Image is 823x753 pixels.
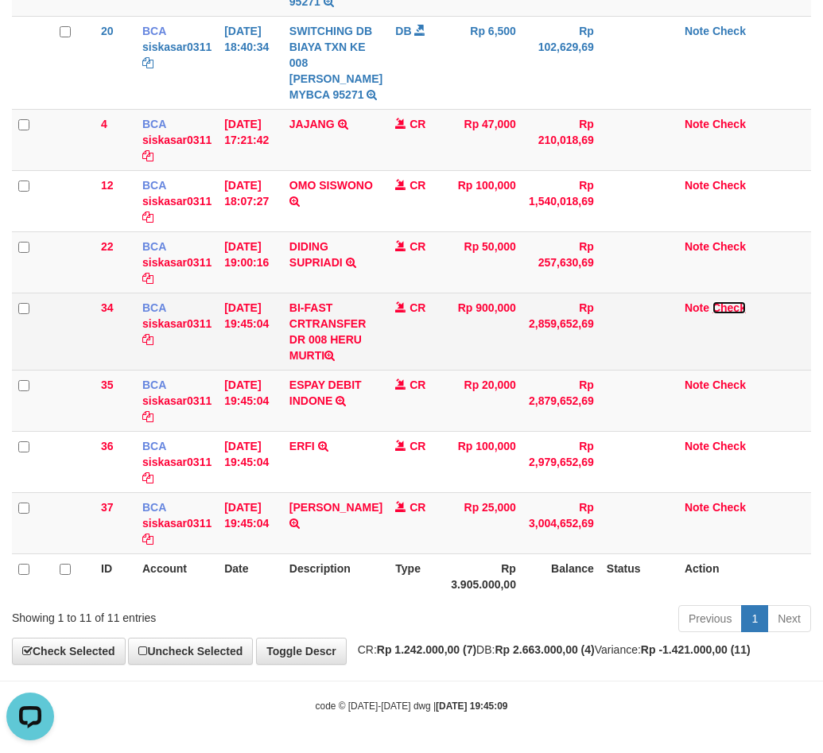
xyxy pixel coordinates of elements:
td: Rp 6,500 [444,16,522,109]
a: siskasar0311 [142,517,212,530]
a: Check [712,440,746,452]
span: BCA [142,240,166,253]
a: Next [767,605,811,632]
td: Rp 257,630,69 [522,231,600,293]
strong: Rp -1.421.000,00 (11) [641,643,751,656]
a: Note [685,501,709,514]
span: 34 [101,301,114,314]
button: Open LiveChat chat widget [6,6,54,54]
a: 1 [741,605,768,632]
a: Check [712,240,746,253]
th: Balance [522,553,600,599]
a: SWITCHING DB BIAYA TXN KE 008 [PERSON_NAME] MYBCA 95271 [289,25,382,101]
a: ESPAY DEBIT INDONE [289,378,362,407]
th: Rp 3.905.000,00 [444,553,522,599]
span: 20 [101,25,114,37]
th: Date [218,553,283,599]
span: BCA [142,118,166,130]
span: BCA [142,501,166,514]
a: Copy siskasar0311 to clipboard [142,149,153,162]
span: BCA [142,440,166,452]
span: BCA [142,301,166,314]
a: Check [712,501,746,514]
a: Note [685,118,709,130]
td: [DATE] 19:45:04 [218,370,283,431]
strong: Rp 1.242.000,00 (7) [377,643,476,656]
a: Note [685,378,709,391]
span: 35 [101,378,114,391]
a: Check [712,25,746,37]
a: [PERSON_NAME] [289,501,382,514]
td: Rp 100,000 [444,170,522,231]
a: Copy siskasar0311 to clipboard [142,211,153,223]
td: Rp 2,859,652,69 [522,293,600,370]
a: siskasar0311 [142,256,212,269]
th: Type [389,553,444,599]
span: CR [410,440,425,452]
a: Note [685,301,709,314]
td: Rp 50,000 [444,231,522,293]
a: Copy siskasar0311 to clipboard [142,56,153,69]
td: [DATE] 18:40:34 [218,16,283,109]
a: ERFI [289,440,315,452]
a: siskasar0311 [142,456,212,468]
td: [DATE] 18:07:27 [218,170,283,231]
span: 4 [101,118,107,130]
a: Check [712,118,746,130]
a: Copy siskasar0311 to clipboard [142,533,153,545]
a: Note [685,25,709,37]
a: Note [685,179,709,192]
span: 22 [101,240,114,253]
a: Toggle Descr [256,638,347,665]
a: Note [685,240,709,253]
a: OMO SISWONO [289,179,373,192]
a: Copy siskasar0311 to clipboard [142,410,153,423]
a: DIDING SUPRIADI [289,240,343,269]
td: Rp 47,000 [444,109,522,170]
strong: Rp 2.663.000,00 (4) [495,643,594,656]
a: Copy siskasar0311 to clipboard [142,333,153,346]
th: Account [136,553,218,599]
a: siskasar0311 [142,195,212,208]
a: Check [712,179,746,192]
span: BCA [142,179,166,192]
td: Rp 102,629,69 [522,16,600,109]
a: Previous [678,605,742,632]
td: Rp 100,000 [444,431,522,492]
a: siskasar0311 [142,394,212,407]
span: DB [395,25,411,37]
a: Check Selected [12,638,126,665]
a: Check [712,378,746,391]
td: Rp 20,000 [444,370,522,431]
a: Check [712,301,746,314]
span: CR [410,378,425,391]
a: siskasar0311 [142,134,212,146]
td: [DATE] 19:45:04 [218,492,283,553]
span: CR [410,179,425,192]
th: Description [283,553,389,599]
strong: [DATE] 19:45:09 [436,701,507,712]
span: 36 [101,440,114,452]
span: 37 [101,501,114,514]
td: [DATE] 17:21:42 [218,109,283,170]
span: CR [410,118,425,130]
a: Copy siskasar0311 to clipboard [142,272,153,285]
span: CR: DB: Variance: [350,643,751,656]
td: Rp 900,000 [444,293,522,370]
th: Status [600,553,678,599]
span: BCA [142,378,166,391]
th: Action [678,553,811,599]
span: CR [410,301,425,314]
a: JAJANG [289,118,335,130]
a: siskasar0311 [142,41,212,53]
td: Rp 210,018,69 [522,109,600,170]
div: Showing 1 to 11 of 11 entries [12,604,331,626]
a: Copy siskasar0311 to clipboard [142,472,153,484]
a: Uncheck Selected [128,638,253,665]
td: Rp 3,004,652,69 [522,492,600,553]
td: [DATE] 19:00:16 [218,231,283,293]
td: BI-FAST CRTRANSFER DR 008 HERU MURTI [283,293,389,370]
th: ID [95,553,136,599]
span: BCA [142,25,166,37]
a: siskasar0311 [142,317,212,330]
